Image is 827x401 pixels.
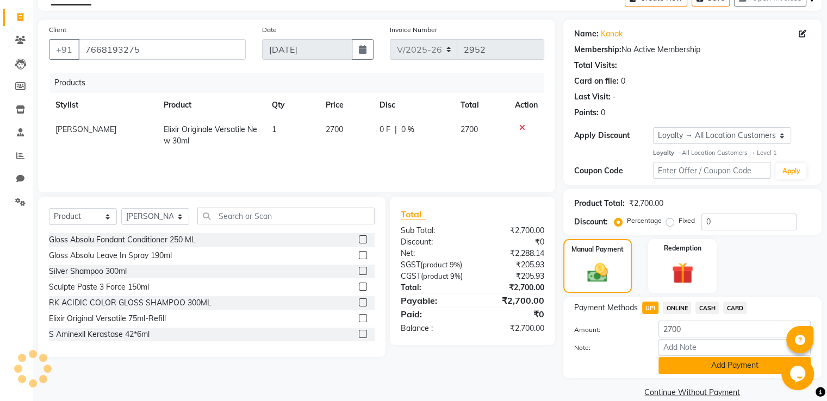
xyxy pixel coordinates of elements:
div: 0 [621,76,625,87]
button: Add Payment [658,357,811,374]
div: Total Visits: [574,60,617,71]
iframe: chat widget [781,358,816,390]
div: Payable: [393,294,472,307]
span: 9% [450,260,460,269]
input: Add Note [658,339,811,356]
div: ₹2,700.00 [472,225,552,236]
span: Elixir Originale Versatile New 30ml [164,124,257,146]
div: 0 [601,107,605,118]
span: product [422,260,448,269]
div: Paid: [393,308,472,321]
span: product [423,272,449,280]
div: No Active Membership [574,44,811,55]
div: ₹2,288.14 [472,248,552,259]
div: ₹205.93 [472,271,552,282]
th: Disc [373,93,454,117]
span: 0 F [380,124,390,135]
span: UPI [642,302,659,314]
button: Apply [775,163,806,179]
div: Coupon Code [574,165,653,177]
div: Sub Total: [393,225,472,236]
span: | [395,124,397,135]
div: Silver Shampoo 300ml [49,266,127,277]
div: Gloss Absolu Leave In Spray 190ml [49,250,172,261]
div: Card on file: [574,76,619,87]
input: Enter Offer / Coupon Code [653,162,772,179]
div: S Aminexil Kerastase 42*6ml [49,329,150,340]
div: Sculpte Paste 3 Force 150ml [49,281,149,293]
a: Kanak [601,28,623,40]
span: 2700 [326,124,343,134]
span: CARD [723,302,747,314]
span: CASH [695,302,719,314]
label: Date [262,25,277,35]
div: Apply Discount [574,130,653,141]
img: _cash.svg [581,261,614,285]
div: Net: [393,248,472,259]
div: ₹205.93 [472,259,552,271]
input: Amount [658,321,811,337]
a: Continue Without Payment [565,387,819,398]
label: Percentage [627,216,662,225]
span: 2700 [461,124,478,134]
div: Last Visit: [574,91,611,103]
div: RK ACIDIC COLOR GLOSS SHAMPOO 300ML [49,297,212,309]
button: +91 [49,39,79,60]
span: SGST [401,260,420,270]
div: Gloss Absolu Fondant Conditioner 250 ML [49,234,196,246]
div: Total: [393,282,472,293]
input: Search by Name/Mobile/Email/Code [78,39,246,60]
div: ₹0 [472,308,552,321]
th: Stylist [49,93,157,117]
div: Discount: [574,216,608,228]
span: CGST [401,271,421,281]
div: Balance : [393,323,472,334]
strong: Loyalty → [653,149,682,156]
span: Payment Methods [574,302,638,314]
span: 0 % [401,124,414,135]
div: Points: [574,107,599,118]
label: Manual Payment [571,245,624,254]
div: ₹2,700.00 [472,294,552,307]
th: Price [319,93,373,117]
th: Product [157,93,265,117]
div: ₹2,700.00 [472,323,552,334]
label: Amount: [566,325,650,335]
span: [PERSON_NAME] [55,124,116,134]
div: ( ) [393,259,472,271]
span: ONLINE [663,302,691,314]
div: ₹2,700.00 [472,282,552,293]
div: Product Total: [574,198,625,209]
input: Search or Scan [197,208,375,224]
th: Total [454,93,508,117]
div: Elixir Original Versatile 75ml-Refill [49,313,166,324]
div: Membership: [574,44,621,55]
th: Qty [265,93,319,117]
label: Invoice Number [390,25,437,35]
div: Discount: [393,236,472,248]
span: Total [401,209,426,220]
div: Name: [574,28,599,40]
span: 1 [272,124,276,134]
div: - [613,91,616,103]
div: ₹2,700.00 [629,198,663,209]
th: Action [508,93,544,117]
div: ( ) [393,271,472,282]
label: Redemption [664,243,701,253]
img: _gift.svg [665,260,700,287]
div: ₹0 [472,236,552,248]
span: 9% [450,272,461,280]
label: Fixed [679,216,695,225]
label: Note: [566,343,650,353]
div: Products [50,73,552,93]
label: Client [49,25,66,35]
div: All Location Customers → Level 1 [653,148,811,158]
